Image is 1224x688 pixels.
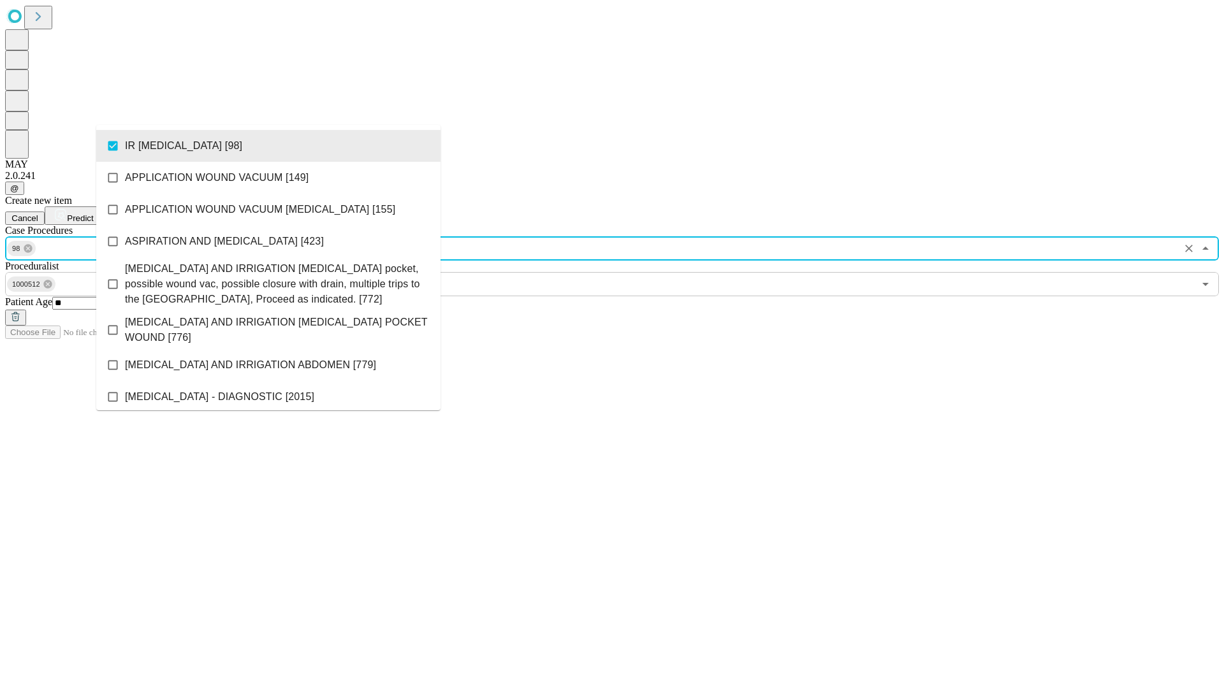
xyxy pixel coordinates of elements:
[125,315,430,345] span: [MEDICAL_DATA] AND IRRIGATION [MEDICAL_DATA] POCKET WOUND [776]
[125,202,395,217] span: APPLICATION WOUND VACUUM [MEDICAL_DATA] [155]
[5,170,1219,182] div: 2.0.241
[5,261,59,271] span: Proceduralist
[5,159,1219,170] div: MAY
[45,206,103,225] button: Predict
[7,241,36,256] div: 98
[5,211,45,225] button: Cancel
[125,138,242,154] span: IR [MEDICAL_DATA] [98]
[5,296,52,307] span: Patient Age
[10,183,19,193] span: @
[125,357,376,373] span: [MEDICAL_DATA] AND IRRIGATION ABDOMEN [779]
[67,213,93,223] span: Predict
[125,261,430,307] span: [MEDICAL_DATA] AND IRRIGATION [MEDICAL_DATA] pocket, possible wound vac, possible closure with dr...
[7,277,45,292] span: 1000512
[7,276,55,292] div: 1000512
[125,389,314,405] span: [MEDICAL_DATA] - DIAGNOSTIC [2015]
[11,213,38,223] span: Cancel
[5,225,73,236] span: Scheduled Procedure
[1180,240,1198,257] button: Clear
[5,195,72,206] span: Create new item
[125,234,324,249] span: ASPIRATION AND [MEDICAL_DATA] [423]
[5,182,24,195] button: @
[1197,275,1214,293] button: Open
[1197,240,1214,257] button: Close
[7,241,25,256] span: 98
[125,170,309,185] span: APPLICATION WOUND VACUUM [149]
